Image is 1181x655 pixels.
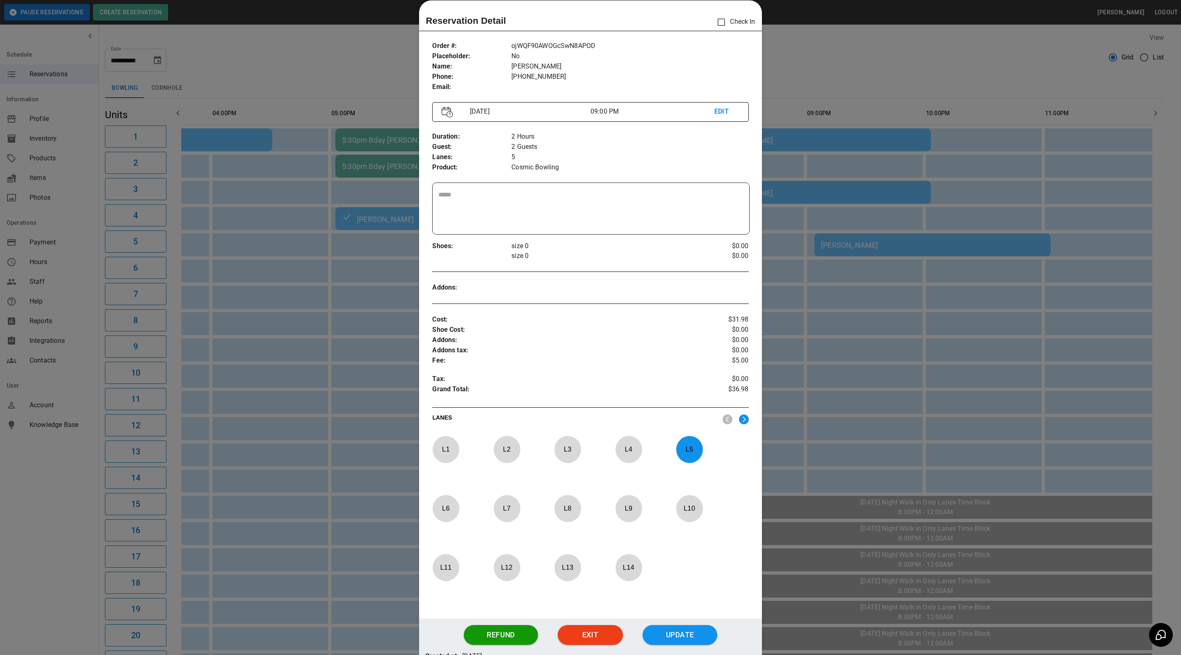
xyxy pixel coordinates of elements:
[713,14,755,31] p: Check In
[615,558,642,577] p: L 14
[432,440,459,459] p: L 1
[432,325,696,335] p: Shoe Cost :
[432,162,511,173] p: Product :
[442,107,453,118] img: Vector
[432,335,696,345] p: Addons :
[467,107,590,116] p: [DATE]
[432,51,511,62] p: Placeholder :
[696,251,749,261] p: $0.00
[676,440,703,459] p: L 5
[432,384,696,397] p: Grand Total :
[432,558,459,577] p: L 11
[432,283,511,293] p: Addons :
[493,499,520,518] p: L 7
[696,374,749,384] p: $0.00
[432,241,511,251] p: Shoes :
[511,142,748,152] p: 2 Guests
[723,414,732,424] img: nav_left.svg
[714,107,739,117] p: EDIT
[511,241,696,251] p: size 0
[676,499,703,518] p: L 10
[432,142,511,152] p: Guest :
[511,162,748,173] p: Cosmic Bowling
[643,625,717,645] button: Update
[696,315,749,325] p: $31.98
[696,345,749,356] p: $0.00
[493,558,520,577] p: L 12
[432,413,716,425] p: LANES
[696,241,749,251] p: $0.00
[511,251,696,261] p: size 0
[432,345,696,356] p: Addons tax :
[696,356,749,366] p: $5.00
[511,41,748,51] p: ojWQF90AWOGcSwN8APOD
[554,440,581,459] p: L 3
[696,335,749,345] p: $0.00
[511,152,748,162] p: 5
[511,51,748,62] p: No
[511,62,748,72] p: [PERSON_NAME]
[696,384,749,397] p: $36.98
[511,132,748,142] p: 2 Hours
[558,625,623,645] button: Exit
[432,315,696,325] p: Cost :
[554,499,581,518] p: L 8
[432,499,459,518] p: L 6
[432,62,511,72] p: Name :
[432,152,511,162] p: Lanes :
[432,41,511,51] p: Order # :
[615,499,642,518] p: L 9
[432,82,511,92] p: Email :
[432,356,696,366] p: Fee :
[432,132,511,142] p: Duration :
[493,440,520,459] p: L 2
[739,414,749,424] img: right.svg
[432,374,696,384] p: Tax :
[464,625,538,645] button: Refund
[554,558,581,577] p: L 13
[615,440,642,459] p: L 4
[511,72,748,82] p: [PHONE_NUMBER]
[696,325,749,335] p: $0.00
[432,72,511,82] p: Phone :
[426,14,506,27] p: Reservation Detail
[590,107,714,116] p: 09:00 PM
